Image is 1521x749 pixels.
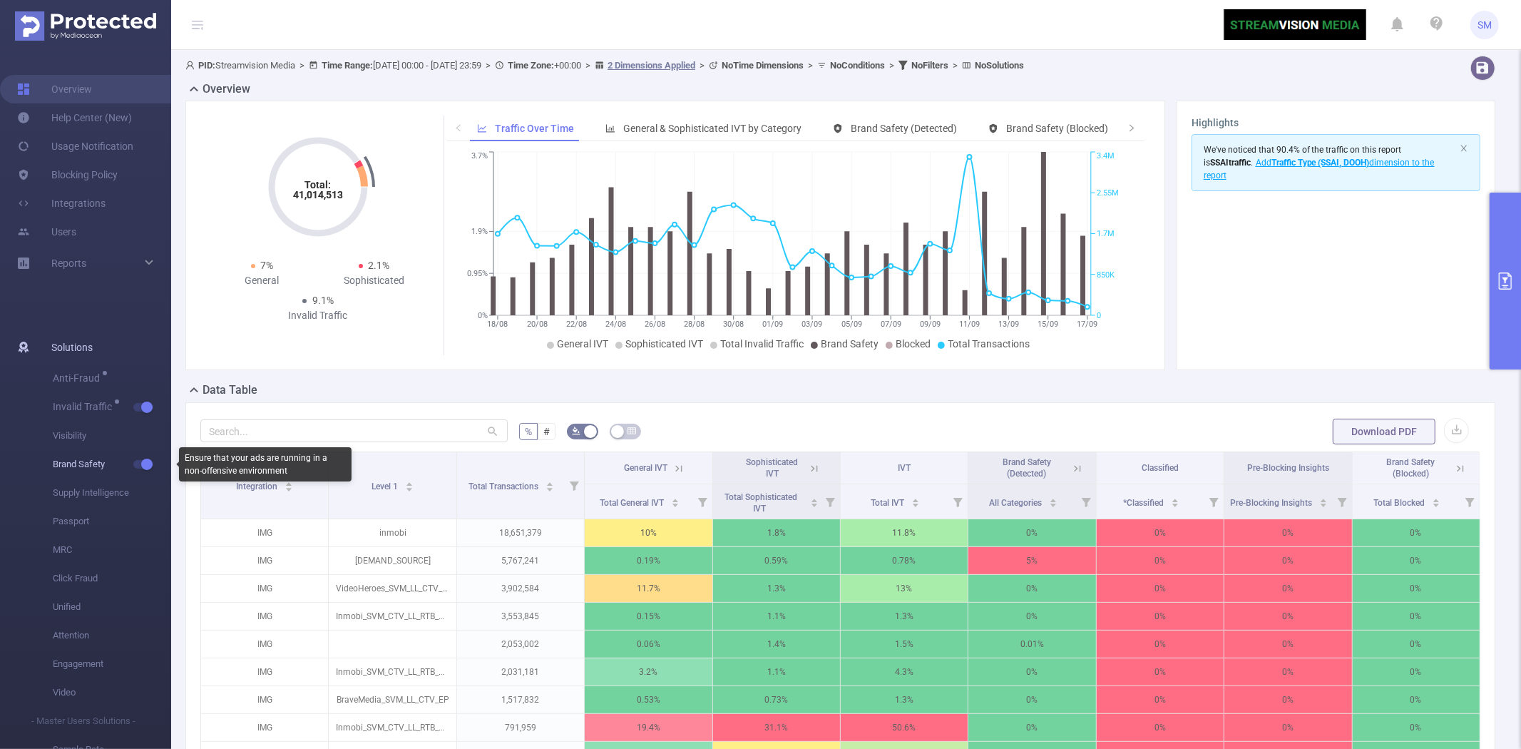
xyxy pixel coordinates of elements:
[968,547,1095,574] p: 5%
[968,575,1095,602] p: 0%
[53,402,117,412] span: Invalid Traffic
[713,547,840,574] p: 0.59%
[471,152,488,161] tspan: 3.7%
[1038,320,1058,329] tspan: 15/09
[912,496,920,501] i: icon: caret-up
[810,496,818,501] i: icon: caret-up
[920,320,941,329] tspan: 09/09
[53,479,171,507] span: Supply Intelligence
[369,260,390,271] span: 2.1%
[1049,501,1057,506] i: icon: caret-down
[841,519,968,546] p: 11.8%
[478,311,488,320] tspan: 0%
[1353,686,1480,713] p: 0%
[405,480,414,489] div: Sort
[998,320,1019,329] tspan: 13/09
[1097,270,1115,280] tspan: 850K
[1353,575,1480,602] p: 0%
[203,81,250,98] h2: Overview
[968,658,1095,686] p: 0%
[17,160,118,189] a: Blocking Policy
[1271,158,1370,168] b: Traffic Type (SSAI, DOOH)
[285,486,293,490] i: icon: caret-down
[968,603,1095,630] p: 0%
[948,484,968,519] i: Filter menu
[948,338,1030,350] span: Total Transactions
[262,308,374,323] div: Invalid Traffic
[53,422,171,450] span: Visibility
[17,132,133,160] a: Usage Notification
[968,631,1095,658] p: 0.01%
[508,60,554,71] b: Time Zone:
[1332,484,1352,519] i: Filter menu
[802,320,823,329] tspan: 03/09
[912,501,920,506] i: icon: caret-down
[53,373,105,383] span: Anti-Fraud
[329,519,456,546] p: inmobi
[1204,484,1224,519] i: Filter menu
[968,714,1095,741] p: 0%
[525,426,532,437] span: %
[372,481,400,491] span: Level 1
[53,593,171,621] span: Unified
[546,480,554,489] div: Sort
[968,686,1095,713] p: 0%
[1224,631,1351,658] p: 0%
[1224,575,1351,602] p: 0%
[746,457,798,479] span: Sophisticated IVT
[457,658,584,686] p: 2,031,181
[724,492,797,514] span: Total Sophisticated IVT
[585,519,712,546] p: 10%
[546,480,554,484] i: icon: caret-up
[1077,320,1097,329] tspan: 17/09
[53,621,171,650] span: Attention
[1076,484,1096,519] i: Filter menu
[566,320,587,329] tspan: 22/08
[1097,686,1224,713] p: 0%
[948,60,962,71] span: >
[898,463,911,473] span: IVT
[1097,603,1224,630] p: 0%
[1224,547,1351,574] p: 0%
[203,382,257,399] h2: Data Table
[624,463,667,473] span: General IVT
[1097,230,1115,239] tspan: 1.7M
[53,650,171,678] span: Engagement
[206,273,318,288] div: General
[543,426,550,437] span: #
[585,603,712,630] p: 0.15%
[1433,496,1440,501] i: icon: caret-up
[1319,496,1328,505] div: Sort
[722,60,804,71] b: No Time Dimensions
[968,519,1095,546] p: 0%
[236,481,280,491] span: Integration
[695,60,709,71] span: >
[318,273,430,288] div: Sophisticated
[1460,144,1468,153] i: icon: close
[295,60,309,71] span: >
[557,338,608,350] span: General IVT
[51,333,93,362] span: Solutions
[585,686,712,713] p: 0.53%
[820,484,840,519] i: Filter menu
[821,338,879,350] span: Brand Safety
[1097,519,1224,546] p: 0%
[329,603,456,630] p: Inmobi_SVM_CTV_LL_RTB_10000249151_DV
[406,486,414,490] i: icon: caret-down
[17,218,76,246] a: Users
[671,496,679,501] i: icon: caret-up
[329,686,456,713] p: BraveMedia_SVM_LL_CTV_EP
[1006,123,1108,134] span: Brand Safety (Blocked)
[200,419,508,442] input: Search...
[329,658,456,686] p: Inmobi_SVM_CTV_LL_RTB_10000167819_DV
[1224,603,1351,630] p: 0%
[810,496,819,505] div: Sort
[713,631,840,658] p: 1.4%
[713,686,840,713] p: 0.73%
[1224,519,1351,546] p: 0%
[810,501,818,506] i: icon: caret-down
[881,320,901,329] tspan: 07/09
[329,547,456,574] p: [DEMAND_SOURCE]
[53,564,171,593] span: Click Fraud
[841,658,968,686] p: 4.3%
